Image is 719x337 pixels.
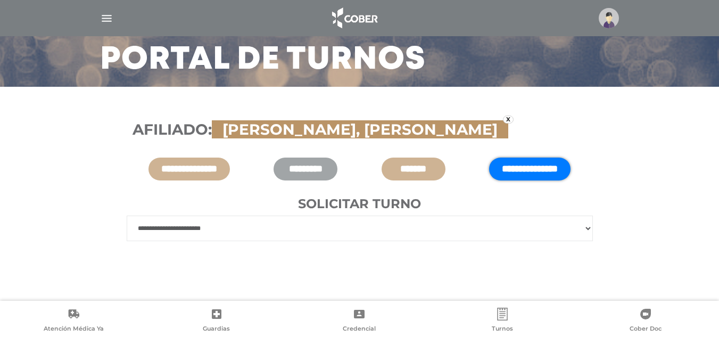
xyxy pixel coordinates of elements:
a: x [503,116,514,124]
span: Turnos [492,325,513,334]
span: Guardias [203,325,230,334]
a: Turnos [431,308,574,335]
h3: Portal de turnos [100,46,426,74]
span: Cober Doc [630,325,662,334]
img: profile-placeholder.svg [599,8,619,28]
h4: Solicitar turno [127,196,593,212]
h3: Afiliado: [133,121,587,139]
a: Atención Médica Ya [2,308,145,335]
span: Atención Médica Ya [44,325,104,334]
span: [PERSON_NAME], [PERSON_NAME] [217,120,503,138]
img: logo_cober_home-white.png [326,5,382,31]
a: Cober Doc [574,308,717,335]
a: Credencial [288,308,431,335]
span: Credencial [343,325,376,334]
a: Guardias [145,308,288,335]
img: Cober_menu-lines-white.svg [100,12,113,25]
